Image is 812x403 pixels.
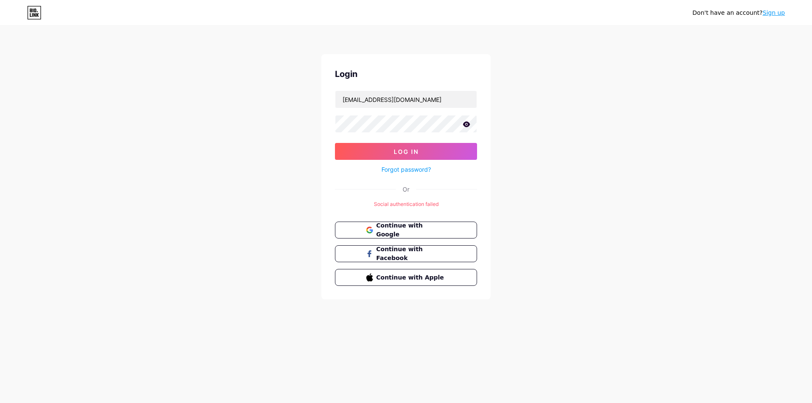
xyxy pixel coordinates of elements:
button: Continue with Facebook [335,245,477,262]
button: Log In [335,143,477,160]
button: Continue with Apple [335,269,477,286]
span: Continue with Facebook [376,245,446,263]
div: Or [403,185,409,194]
span: Continue with Google [376,221,446,239]
div: Don't have an account? [692,8,785,17]
input: Username [335,91,477,108]
span: Log In [394,148,419,155]
div: Login [335,68,477,80]
a: Forgot password? [381,165,431,174]
a: Sign up [763,9,785,16]
span: Continue with Apple [376,273,446,282]
div: Social authentication failed [335,200,477,208]
button: Continue with Google [335,222,477,239]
